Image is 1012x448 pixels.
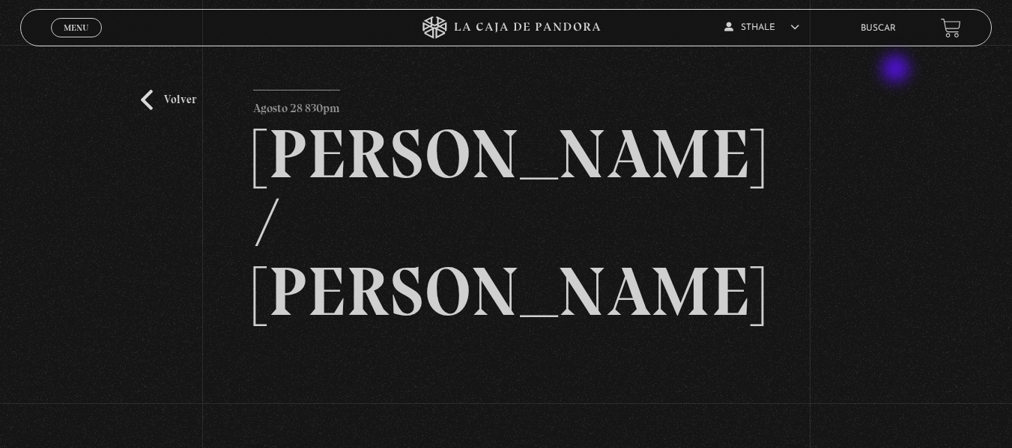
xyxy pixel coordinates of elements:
[941,17,961,37] a: View your shopping cart
[141,90,196,110] a: Volver
[861,24,896,33] a: Buscar
[253,120,758,326] h2: [PERSON_NAME] / [PERSON_NAME]
[724,23,799,32] span: Sthale
[58,36,94,46] span: Cerrar
[64,23,88,32] span: Menu
[253,90,340,120] p: Agosto 28 830pm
